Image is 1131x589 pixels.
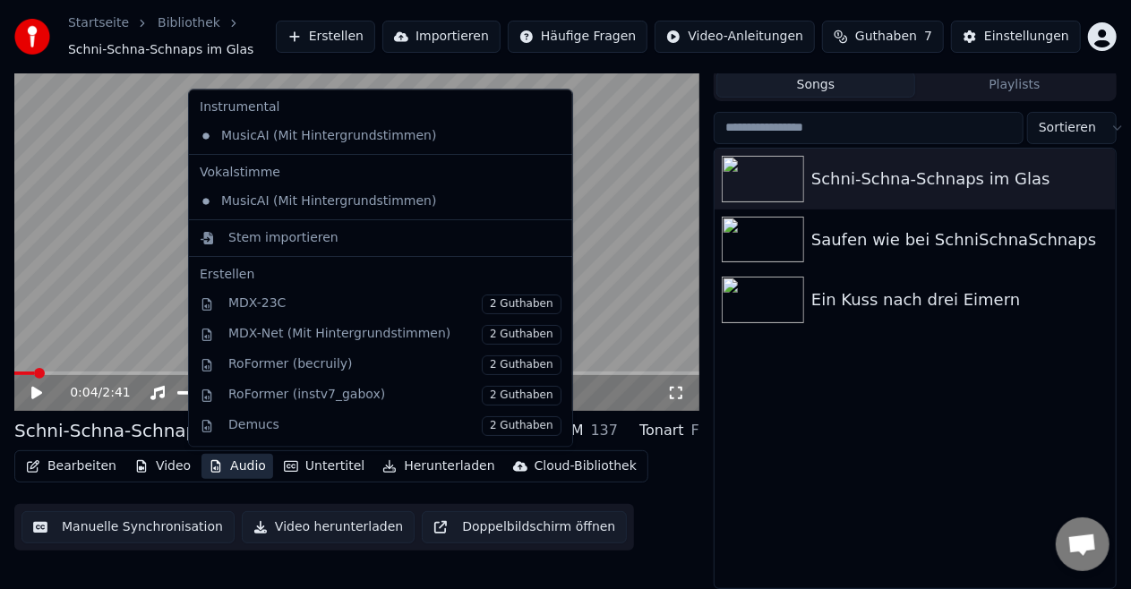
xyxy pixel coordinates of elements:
[228,416,561,436] div: Demucs
[855,28,917,46] span: Guthaben
[70,384,98,402] span: 0:04
[277,454,372,479] button: Untertitel
[375,454,501,479] button: Herunterladen
[482,325,561,345] span: 2 Guthaben
[811,166,1109,192] div: Schni-Schna-Schnaps im Glas
[158,14,220,32] a: Bibliothek
[14,19,50,55] img: youka
[201,454,273,479] button: Audio
[21,511,235,543] button: Manuelle Synchronisation
[102,384,130,402] span: 2:41
[822,21,944,53] button: Guthaben7
[508,21,648,53] button: Häufige Fragen
[200,266,561,284] div: Erstellen
[422,511,627,543] button: Doppelbildschirm öffnen
[228,294,561,314] div: MDX-23C
[482,386,561,405] span: 2 Guthaben
[242,511,415,543] button: Video herunterladen
[1039,119,1096,137] span: Sortieren
[19,454,124,479] button: Bearbeiten
[691,420,699,441] div: F
[655,21,815,53] button: Video-Anleitungen
[127,454,198,479] button: Video
[811,287,1109,312] div: Ein Kuss nach drei Eimern
[193,122,542,150] div: MusicAI (Mit Hintergrundstimmen)
[228,386,561,405] div: RoFormer (instv7_gabox)
[951,21,1081,53] button: Einstellungen
[382,21,501,53] button: Importieren
[482,294,561,314] span: 2 Guthaben
[1056,517,1110,571] div: Chat öffnen
[535,457,637,475] div: Cloud-Bibliothek
[482,416,561,436] span: 2 Guthaben
[68,14,276,59] nav: breadcrumb
[68,41,253,59] span: Schni-Schna-Schnaps im Glas
[70,384,113,402] div: /
[811,227,1109,252] div: Saufen wie bei SchniSchnaSchnaps
[228,355,561,375] div: RoFormer (becruily)
[68,14,129,32] a: Startseite
[984,28,1069,46] div: Einstellungen
[228,325,561,345] div: MDX-Net (Mit Hintergrundstimmen)
[193,158,569,187] div: Vokalstimme
[14,418,279,443] div: Schni-Schna-Schnaps im Glas
[193,187,542,216] div: MusicAI (Mit Hintergrundstimmen)
[228,229,338,247] div: Stem importieren
[276,21,375,53] button: Erstellen
[639,420,684,441] div: Tonart
[924,28,932,46] span: 7
[193,93,569,122] div: Instrumental
[482,355,561,375] span: 2 Guthaben
[915,72,1114,98] button: Playlists
[716,72,915,98] button: Songs
[591,420,619,441] div: 137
